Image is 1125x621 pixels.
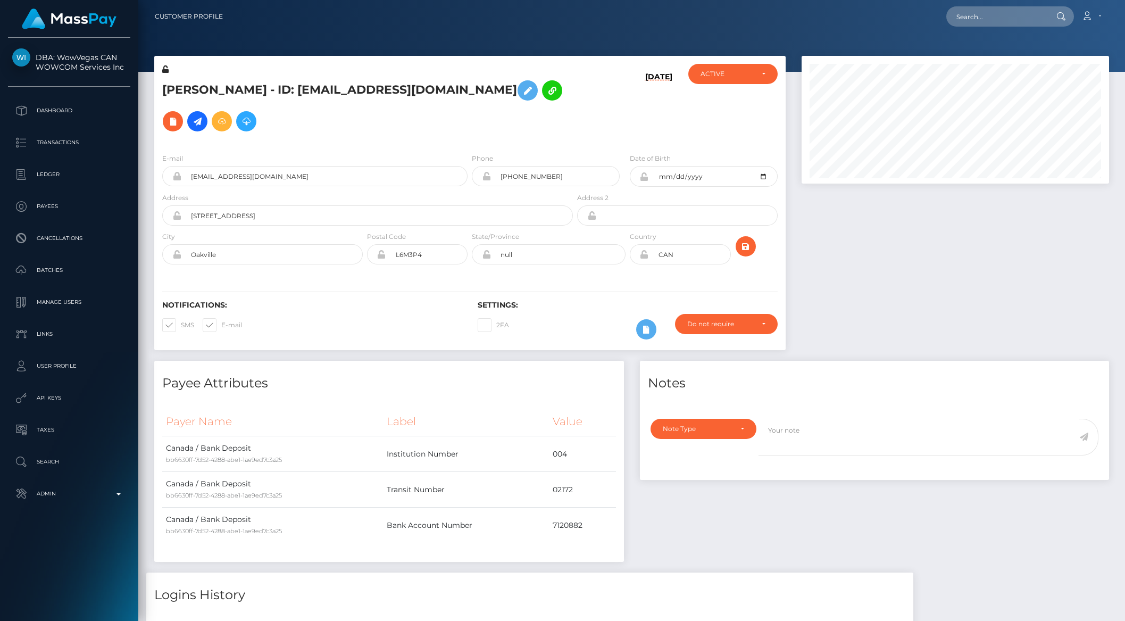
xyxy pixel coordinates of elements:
[8,193,130,220] a: Payees
[12,390,126,406] p: API Keys
[12,48,30,67] img: WOWCOM Services Inc
[12,486,126,502] p: Admin
[162,508,383,543] td: Canada / Bank Deposit
[8,385,130,411] a: API Keys
[8,481,130,507] a: Admin
[8,321,130,347] a: Links
[946,6,1046,27] input: Search...
[162,436,383,472] td: Canada / Bank Deposit
[12,103,126,119] p: Dashboard
[166,492,282,499] small: bb6630ff-7d52-4288-abe1-1ae9ed7c3a25
[8,257,130,284] a: Batches
[549,436,615,472] td: 004
[162,75,567,137] h5: [PERSON_NAME] - ID: [EMAIL_ADDRESS][DOMAIN_NAME]
[166,456,282,463] small: bb6630ff-7d52-4288-abe1-1ae9ed7c3a25
[8,129,130,156] a: Transactions
[651,419,756,439] button: Note Type
[162,154,183,163] label: E-mail
[162,472,383,508] td: Canada / Bank Deposit
[162,374,616,393] h4: Payee Attributes
[12,135,126,151] p: Transactions
[12,294,126,310] p: Manage Users
[12,167,126,183] p: Ledger
[8,161,130,188] a: Ledger
[162,407,383,436] th: Payer Name
[383,508,549,543] td: Bank Account Number
[478,318,509,332] label: 2FA
[549,508,615,543] td: 7120882
[645,72,672,140] h6: [DATE]
[162,232,175,242] label: City
[8,353,130,379] a: User Profile
[472,232,519,242] label: State/Province
[549,472,615,508] td: 02172
[648,374,1102,393] h4: Notes
[203,318,242,332] label: E-mail
[8,449,130,475] a: Search
[383,407,549,436] th: Label
[12,230,126,246] p: Cancellations
[688,64,778,84] button: ACTIVE
[472,154,493,163] label: Phone
[12,422,126,438] p: Taxes
[687,320,753,328] div: Do not require
[12,198,126,214] p: Payees
[549,407,615,436] th: Value
[663,425,732,433] div: Note Type
[154,586,905,605] h4: Logins History
[367,232,406,242] label: Postal Code
[22,9,116,29] img: MassPay Logo
[383,436,549,472] td: Institution Number
[162,193,188,203] label: Address
[162,318,194,332] label: SMS
[8,225,130,252] a: Cancellations
[577,193,609,203] label: Address 2
[12,326,126,342] p: Links
[8,417,130,443] a: Taxes
[8,289,130,316] a: Manage Users
[701,70,753,78] div: ACTIVE
[12,454,126,470] p: Search
[478,301,777,310] h6: Settings:
[630,154,671,163] label: Date of Birth
[12,358,126,374] p: User Profile
[8,97,130,124] a: Dashboard
[8,53,130,72] span: DBA: WowVegas CAN WOWCOM Services Inc
[383,472,549,508] td: Transit Number
[630,232,656,242] label: Country
[675,314,777,334] button: Do not require
[162,301,462,310] h6: Notifications:
[187,111,207,131] a: Initiate Payout
[155,5,223,28] a: Customer Profile
[12,262,126,278] p: Batches
[166,527,282,535] small: bb6630ff-7d52-4288-abe1-1ae9ed7c3a25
